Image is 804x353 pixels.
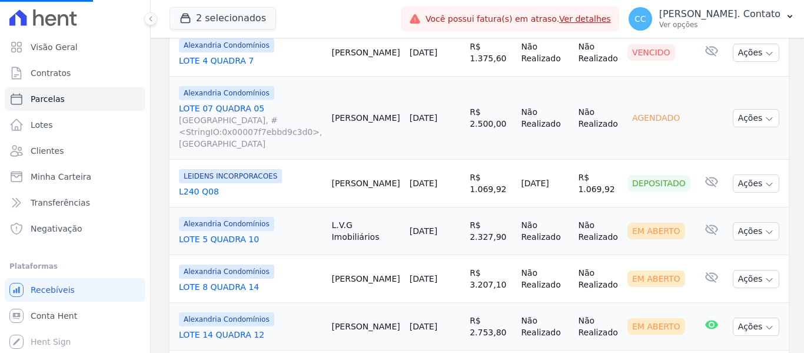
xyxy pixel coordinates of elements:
span: Transferências [31,197,90,209]
a: LOTE 4 QUADRA 7 [179,55,322,67]
td: R$ 2.753,80 [465,303,516,351]
button: Ações [733,222,780,240]
td: Não Realizado [573,77,622,160]
div: Em Aberto [627,270,685,287]
p: [PERSON_NAME]. Contato [659,8,780,20]
td: [PERSON_NAME] [327,29,404,77]
td: Não Realizado [516,207,573,255]
a: LOTE 5 QUADRA 10 [179,233,322,245]
div: Em Aberto [627,223,685,239]
td: R$ 1.069,92 [573,160,622,207]
span: Minha Carteira [31,171,91,183]
span: Você possui fatura(s) em atraso. [426,13,611,25]
span: Lotes [31,119,53,131]
td: R$ 2.327,90 [465,207,516,255]
td: Não Realizado [516,255,573,303]
td: [PERSON_NAME] [327,77,404,160]
button: CC [PERSON_NAME]. Contato Ver opções [619,2,804,35]
span: Conta Hent [31,310,77,322]
div: Em Aberto [627,318,685,335]
td: Não Realizado [573,207,622,255]
a: [DATE] [410,322,437,331]
span: Recebíveis [31,284,75,296]
td: [DATE] [516,160,573,207]
a: Conta Hent [5,304,145,328]
a: [DATE] [410,113,437,123]
div: Depositado [627,175,690,192]
td: Não Realizado [573,255,622,303]
button: Ações [733,270,780,288]
span: LEIDENS INCORPORACOES [179,169,282,183]
a: Negativação [5,217,145,240]
a: L240 Q08 [179,186,322,197]
div: Plataformas [9,259,141,273]
a: [DATE] [410,274,437,283]
td: R$ 2.500,00 [465,77,516,160]
a: LOTE 07 QUADRA 05[GEOGRAPHIC_DATA], #<StringIO:0x00007f7ebbd9c3d0>, [GEOGRAPHIC_DATA] [179,103,322,150]
td: Não Realizado [516,77,573,160]
button: Ações [733,174,780,193]
a: LOTE 8 QUADRA 14 [179,281,322,293]
td: Não Realizado [516,29,573,77]
span: Alexandria Condomínios [179,265,274,279]
td: [PERSON_NAME] [327,255,404,303]
span: Parcelas [31,93,65,105]
a: [DATE] [410,226,437,236]
span: Alexandria Condomínios [179,217,274,231]
span: Clientes [31,145,64,157]
span: Contratos [31,67,71,79]
a: Lotes [5,113,145,137]
td: L.V.G Imobiliários [327,207,404,255]
a: Contratos [5,61,145,85]
td: [PERSON_NAME] [327,160,404,207]
span: Alexandria Condomínios [179,312,274,326]
td: R$ 1.375,60 [465,29,516,77]
span: [GEOGRAPHIC_DATA], #<StringIO:0x00007f7ebbd9c3d0>, [GEOGRAPHIC_DATA] [179,114,322,150]
a: Clientes [5,139,145,163]
td: Não Realizado [573,303,622,351]
span: Negativação [31,223,82,235]
span: Visão Geral [31,41,78,53]
a: Parcelas [5,87,145,111]
div: Vencido [627,44,675,61]
a: Recebíveis [5,278,145,302]
a: [DATE] [410,48,437,57]
a: [DATE] [410,179,437,188]
button: Ações [733,109,780,127]
td: Não Realizado [573,29,622,77]
td: R$ 3.207,10 [465,255,516,303]
td: [PERSON_NAME] [327,303,404,351]
button: Ações [733,44,780,62]
p: Ver opções [659,20,780,29]
a: Ver detalhes [559,14,611,24]
a: Visão Geral [5,35,145,59]
a: LOTE 14 QUADRA 12 [179,329,322,341]
a: Transferências [5,191,145,215]
td: R$ 1.069,92 [465,160,516,207]
td: Não Realizado [516,303,573,351]
div: Agendado [627,110,685,126]
button: 2 selecionados [170,7,276,29]
a: Minha Carteira [5,165,145,189]
span: Alexandria Condomínios [179,38,274,52]
span: CC [634,15,646,23]
span: Alexandria Condomínios [179,86,274,100]
button: Ações [733,318,780,336]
